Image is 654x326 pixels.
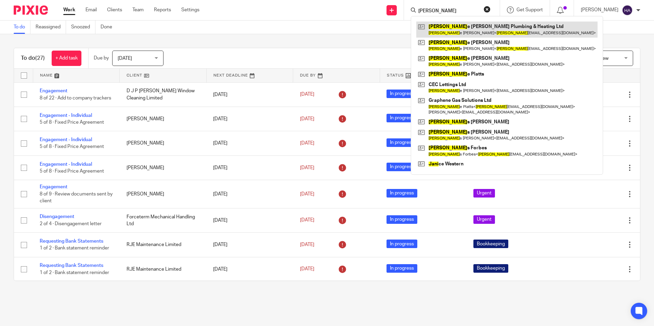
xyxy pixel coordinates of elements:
[300,165,314,170] span: [DATE]
[14,5,48,15] img: Pixie
[132,6,144,13] a: Team
[118,56,132,61] span: [DATE]
[120,155,207,180] td: [PERSON_NAME]
[206,107,293,131] td: [DATE]
[14,21,30,34] a: To do
[120,180,207,208] td: [PERSON_NAME]
[473,215,495,224] span: Urgent
[120,82,207,107] td: D J P [PERSON_NAME] Window Cleaning Limited
[516,8,543,12] span: Get Support
[206,233,293,257] td: [DATE]
[21,55,45,62] h1: To do
[52,51,81,66] a: + Add task
[154,6,171,13] a: Reports
[206,155,293,180] td: [DATE]
[473,240,508,248] span: Bookkeeping
[206,180,293,208] td: [DATE]
[35,55,45,61] span: (27)
[107,6,122,13] a: Clients
[473,264,508,273] span: Bookkeeping
[387,264,417,273] span: In progress
[206,257,293,281] td: [DATE]
[206,208,293,232] td: [DATE]
[71,21,95,34] a: Snoozed
[40,263,103,268] a: Requesting Bank Statements
[40,270,109,275] span: 1 of 2 · Bank statement reminder
[40,246,109,250] span: 1 of 2 · Bank statement reminder
[40,221,102,226] span: 2 of 4 · Disengagement letter
[206,82,293,107] td: [DATE]
[473,189,495,198] span: Urgent
[40,185,67,189] a: Engagement
[40,145,104,149] span: 5 of 8 · Fixed Price Agreement
[40,89,67,93] a: Engagement
[622,5,633,16] img: svg%3E
[120,208,207,232] td: Forceterm Mechanical Handling Ltd
[300,92,314,97] span: [DATE]
[40,113,92,118] a: Engagement - Individual
[40,162,92,167] a: Engagement - Individual
[86,6,97,13] a: Email
[387,240,417,248] span: In progress
[300,192,314,196] span: [DATE]
[40,214,74,219] a: Disengagement
[40,169,104,174] span: 5 of 8 · Fixed Price Agreement
[387,114,417,122] span: In progress
[300,117,314,121] span: [DATE]
[300,218,314,223] span: [DATE]
[484,6,490,13] button: Clear
[418,8,479,14] input: Search
[300,141,314,146] span: [DATE]
[206,131,293,155] td: [DATE]
[387,189,417,198] span: In progress
[120,131,207,155] td: [PERSON_NAME]
[40,137,92,142] a: Engagement - Individual
[120,257,207,281] td: RJE Maintenance Limited
[63,6,75,13] a: Work
[40,120,104,125] span: 5 of 8 · Fixed Price Agreement
[387,215,417,224] span: In progress
[40,192,113,204] span: 8 of 9 · Review documents sent by client
[387,138,417,147] span: In progress
[101,21,117,34] a: Done
[581,6,618,13] p: [PERSON_NAME]
[40,96,111,100] span: 8 of 22 · Add to company trackers
[120,107,207,131] td: [PERSON_NAME]
[36,21,66,34] a: Reassigned
[387,90,417,98] span: In progress
[120,233,207,257] td: RJE Maintenance Limited
[300,242,314,247] span: [DATE]
[181,6,199,13] a: Settings
[40,239,103,244] a: Requesting Bank Statements
[387,163,417,171] span: In progress
[94,55,109,62] p: Due by
[300,267,314,272] span: [DATE]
